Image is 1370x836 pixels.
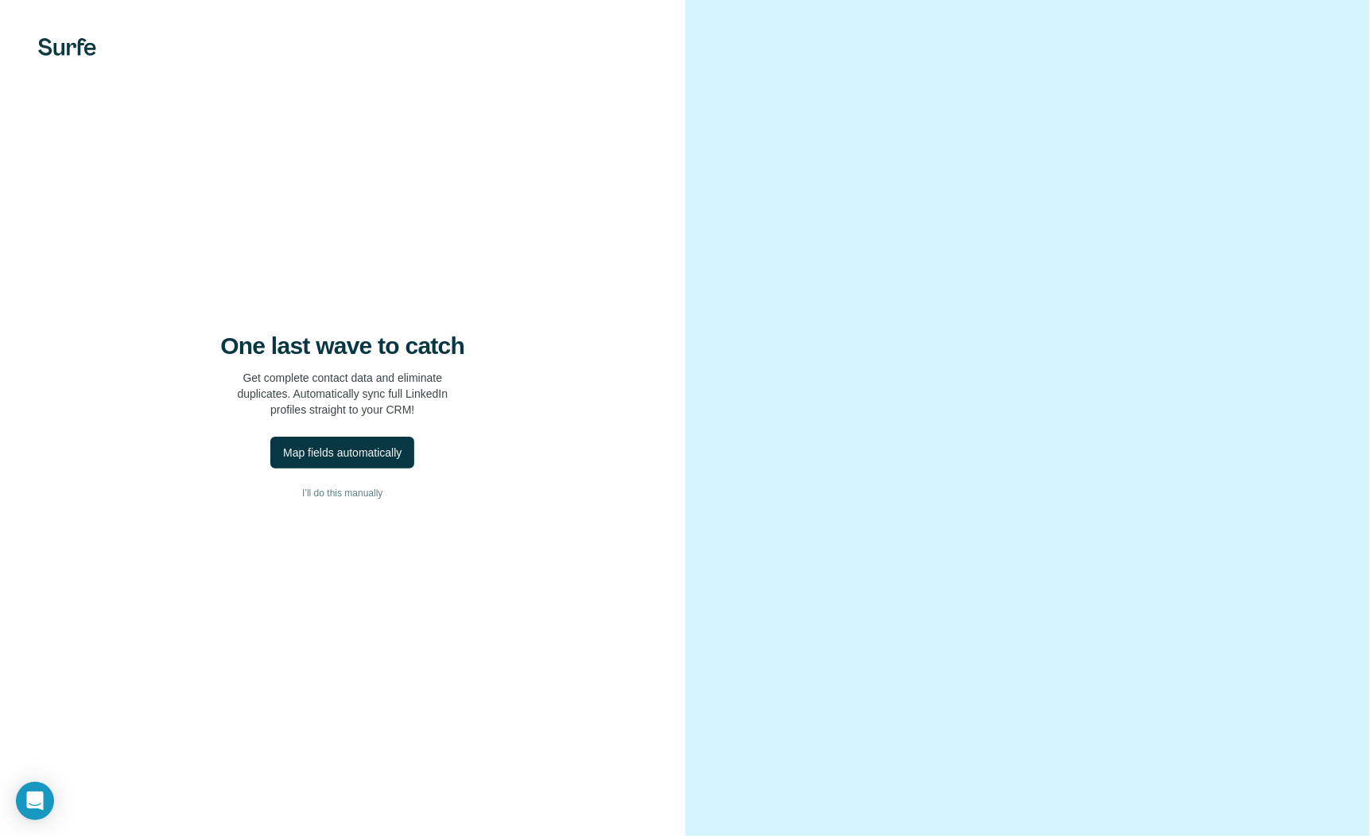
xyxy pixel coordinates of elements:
[38,38,96,56] img: Surfe's logo
[283,445,402,461] div: Map fields automatically
[220,332,464,360] h4: One last wave to catch
[302,486,382,500] span: I’ll do this manually
[237,370,448,418] p: Get complete contact data and eliminate duplicates. Automatically sync full LinkedIn profiles str...
[270,437,414,469] button: Map fields automatically
[32,481,654,505] button: I’ll do this manually
[16,782,54,820] div: Open Intercom Messenger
